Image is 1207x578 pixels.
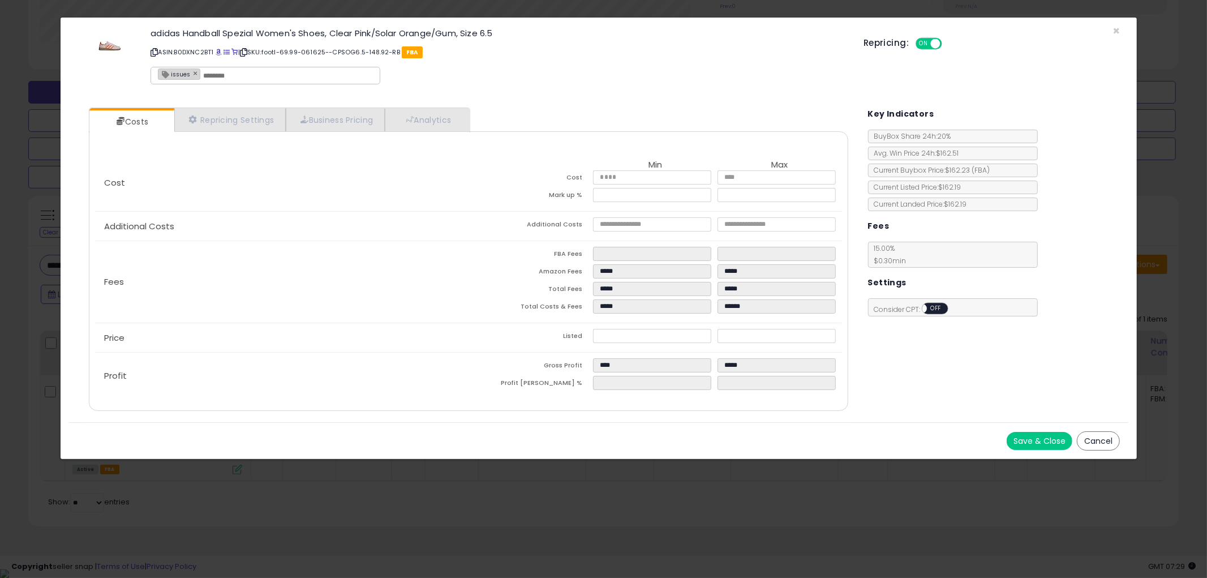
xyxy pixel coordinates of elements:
[1077,431,1120,451] button: Cancel
[864,38,909,48] h5: Repricing:
[469,170,593,188] td: Cost
[95,222,469,231] p: Additional Costs
[89,110,173,133] a: Costs
[286,108,385,131] a: Business Pricing
[946,165,990,175] span: $162.23
[95,371,469,380] p: Profit
[158,69,190,79] span: issues
[469,299,593,317] td: Total Costs & Fees
[469,329,593,346] td: Listed
[174,108,286,131] a: Repricing Settings
[151,43,847,61] p: ASIN: B0DXNC2BT1 | SKU: footl-69.99-061625--CPSOG6.5-148.92-RB
[972,165,990,175] span: ( FBA )
[95,277,469,286] p: Fees
[869,165,990,175] span: Current Buybox Price:
[917,39,931,49] span: ON
[868,219,890,233] h5: Fees
[151,29,847,37] h3: adidas Handball Spezial Women's Shoes, Clear Pink/Solar Orange/Gum, Size 6.5
[98,29,121,63] img: 31ygFKGb0FL._SL60_.jpg
[231,48,238,57] a: Your listing only
[869,148,959,158] span: Avg. Win Price 24h: $162.51
[869,199,967,209] span: Current Landed Price: $162.19
[469,376,593,393] td: Profit [PERSON_NAME] %
[868,276,907,290] h5: Settings
[869,256,907,266] span: $0.30 min
[940,39,959,49] span: OFF
[193,68,200,78] a: ×
[469,282,593,299] td: Total Fees
[469,358,593,376] td: Gross Profit
[224,48,230,57] a: All offer listings
[95,178,469,187] p: Cost
[869,131,951,141] span: BuyBox Share 24h: 20%
[216,48,222,57] a: BuyBox page
[469,217,593,235] td: Additional Costs
[868,107,934,121] h5: Key Indicators
[869,305,963,314] span: Consider CPT:
[469,264,593,282] td: Amazon Fees
[385,108,469,131] a: Analytics
[593,160,718,170] th: Min
[1007,432,1072,450] button: Save & Close
[869,243,907,266] span: 15.00 %
[927,304,945,314] span: OFF
[95,333,469,342] p: Price
[1112,23,1120,39] span: ×
[869,182,961,192] span: Current Listed Price: $162.19
[718,160,842,170] th: Max
[469,188,593,205] td: Mark up %
[402,46,423,58] span: FBA
[469,247,593,264] td: FBA Fees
